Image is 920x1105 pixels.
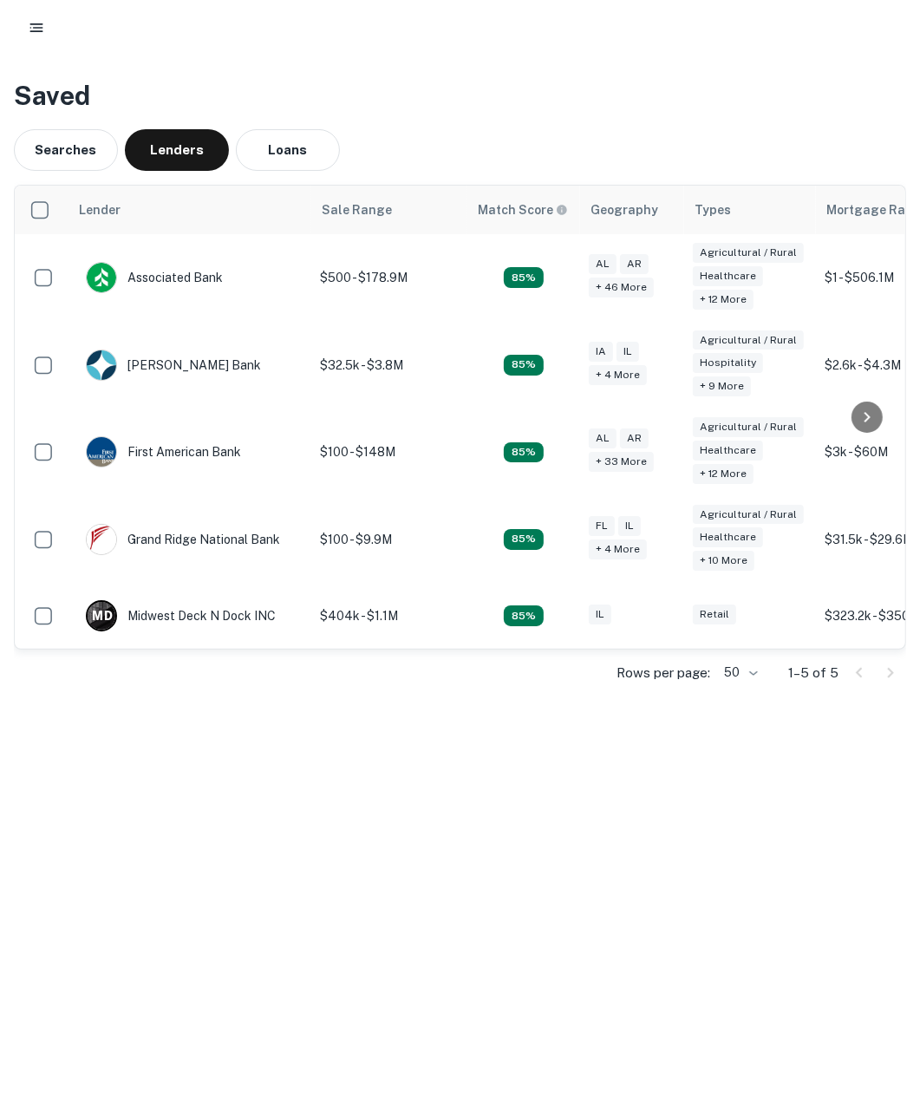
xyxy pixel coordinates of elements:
[69,186,311,234] th: Lender
[504,267,544,288] div: Matching Properties: 9761, hasApolloMatch: undefined
[125,129,229,171] button: Lenders
[590,199,658,220] div: Geography
[695,199,731,220] div: Types
[693,353,763,373] div: Hospitality
[617,663,710,683] p: Rows per page:
[86,350,261,381] div: [PERSON_NAME] Bank
[87,437,116,467] img: picture
[618,516,641,536] div: IL
[14,76,906,115] h3: Saved
[86,436,241,467] div: First American Bank
[311,234,467,322] td: $500 - $178.9M
[86,524,280,555] div: Grand Ridge National Bank
[589,342,613,362] div: IA
[717,660,760,685] div: 50
[504,529,544,550] div: Matching Properties: 1095, hasApolloMatch: undefined
[589,605,611,624] div: IL
[589,278,654,297] div: + 46 more
[311,496,467,584] td: $100 - $9.9M
[620,428,649,448] div: AR
[478,200,568,219] div: Capitalize uses an advanced AI algorithm to match your search with the best lender. The match sco...
[693,505,804,525] div: Agricultural / Rural
[620,254,649,274] div: AR
[693,417,804,437] div: Agricultural / Rural
[311,322,467,409] td: $32.5k - $3.8M
[236,129,340,171] button: Loans
[693,464,754,484] div: + 12 more
[87,350,116,380] img: picture
[684,186,816,234] th: Types
[589,452,654,472] div: + 33 more
[467,186,580,234] th: Capitalize uses an advanced AI algorithm to match your search with the best lender. The match sco...
[693,243,804,263] div: Agricultural / Rural
[617,342,639,362] div: IL
[86,600,276,631] div: Midwest Deck N Dock INC
[86,262,223,293] div: Associated Bank
[693,527,763,547] div: Healthcare
[589,428,617,448] div: AL
[87,525,116,554] img: picture
[79,199,121,220] div: Lender
[580,186,684,234] th: Geography
[693,266,763,286] div: Healthcare
[788,663,838,683] p: 1–5 of 5
[589,254,617,274] div: AL
[92,607,112,625] p: M D
[693,376,751,396] div: + 9 more
[311,583,467,649] td: $404k - $1.1M
[589,516,615,536] div: FL
[693,551,754,571] div: + 10 more
[833,966,920,1049] iframe: Chat Widget
[311,186,467,234] th: Sale Range
[589,539,647,559] div: + 4 more
[504,605,544,626] div: Matching Properties: 2, hasApolloMatch: undefined
[693,605,736,624] div: Retail
[589,365,647,385] div: + 4 more
[311,409,467,496] td: $100 - $148M
[14,129,118,171] button: Searches
[504,442,544,463] div: Matching Properties: 3288, hasApolloMatch: undefined
[693,330,804,350] div: Agricultural / Rural
[322,199,392,220] div: Sale Range
[693,290,754,310] div: + 12 more
[478,200,564,219] h6: Match Score
[693,441,763,461] div: Healthcare
[87,263,116,292] img: picture
[504,355,544,376] div: Matching Properties: 881, hasApolloMatch: undefined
